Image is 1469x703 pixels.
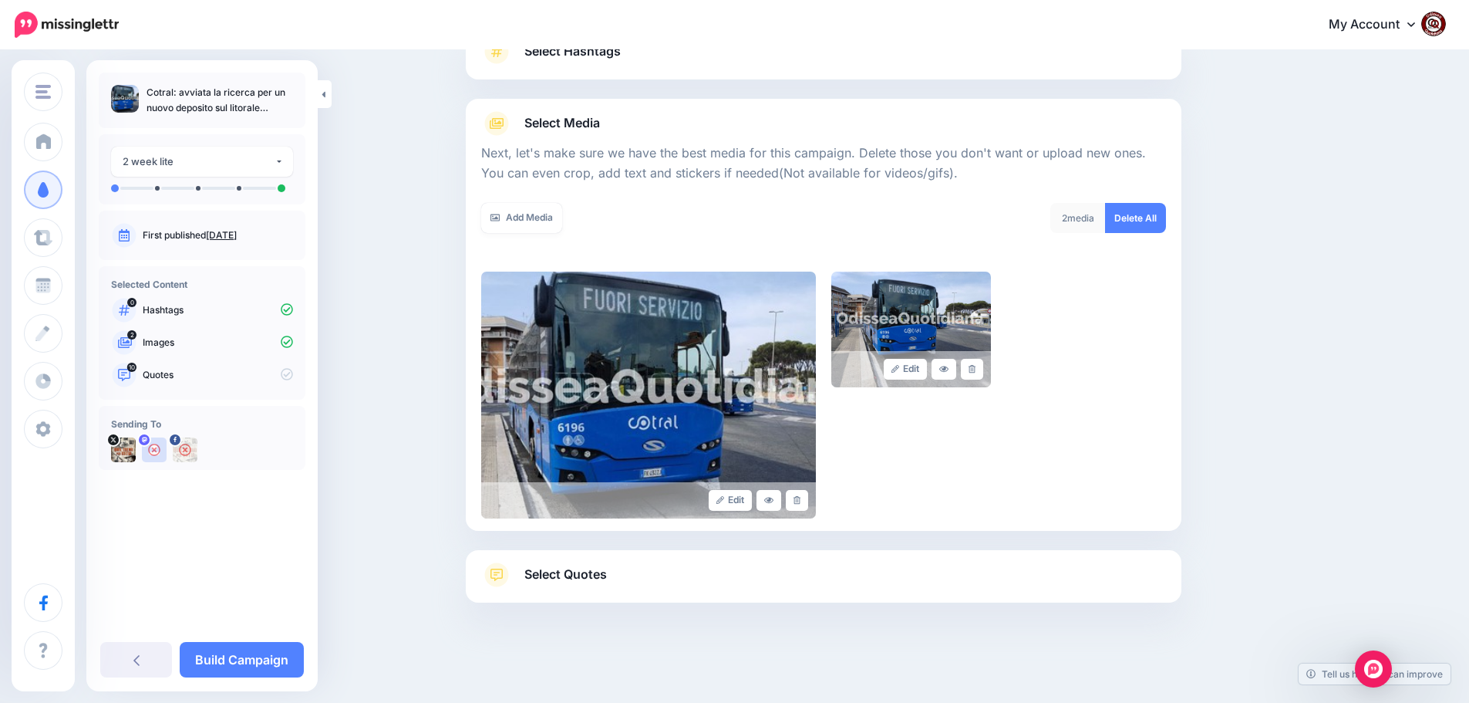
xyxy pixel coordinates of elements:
img: 4fe2d38da8c30c497e9794af1c05a8c1_large.jpg [481,272,816,519]
div: Select Media [481,136,1166,519]
img: Missinglettr [15,12,119,38]
img: 24e56cdd133cb48792b8dcd80572603c_large.jpg [831,272,991,387]
span: 10 [127,363,136,372]
a: Select Hashtags [481,39,1166,79]
p: Next, let's make sure we have the best media for this campaign. Delete those you don't want or up... [481,144,1166,184]
a: Select Media [481,111,1166,136]
span: 2 [1062,212,1067,224]
p: Hashtags [143,303,293,317]
img: 4fe2d38da8c30c497e9794af1c05a8c1_thumb.jpg [111,85,139,113]
span: Select Quotes [524,564,607,585]
button: 2 week lite [111,147,293,177]
div: Open Intercom Messenger [1355,651,1392,688]
img: 463453305_2684324355074873_6393692129472495966_n-bsa154739.jpg [173,438,197,462]
p: Cotral: avviata la ricerca per un nuovo deposito sul litorale romano [147,85,293,116]
span: 2 [127,330,136,340]
a: Tell us how we can improve [1299,664,1450,684]
a: Edit [884,359,928,380]
p: First published [143,228,293,242]
img: menu.png [35,85,51,99]
a: My Account [1313,6,1446,44]
span: Select Hashtags [524,41,621,62]
h4: Selected Content [111,279,293,290]
span: 0 [127,298,136,307]
p: Images [143,336,293,350]
a: Delete All [1105,203,1166,233]
img: user_default_image.png [142,438,167,462]
a: [DATE] [206,229,237,241]
span: Select Media [524,113,600,134]
a: Add Media [481,203,562,233]
div: media [1050,203,1106,233]
p: Quotes [143,368,293,382]
div: 2 week lite [123,153,275,171]
a: Select Quotes [481,563,1166,603]
h4: Sending To [111,418,293,430]
a: Edit [709,490,753,511]
img: uTTNWBrh-84924.jpeg [111,438,136,462]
